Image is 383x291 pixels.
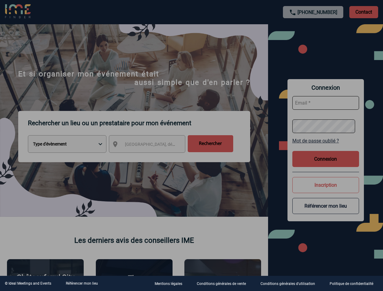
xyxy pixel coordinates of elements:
[66,281,98,286] a: Référencer mon lieu
[330,282,373,286] p: Politique de confidentialité
[192,281,256,286] a: Conditions générales de vente
[256,281,325,286] a: Conditions générales d'utilisation
[150,281,192,286] a: Mentions légales
[197,282,246,286] p: Conditions générales de vente
[325,281,383,286] a: Politique de confidentialité
[5,281,51,286] div: © Ideal Meetings and Events
[260,282,315,286] p: Conditions générales d'utilisation
[155,282,182,286] p: Mentions légales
